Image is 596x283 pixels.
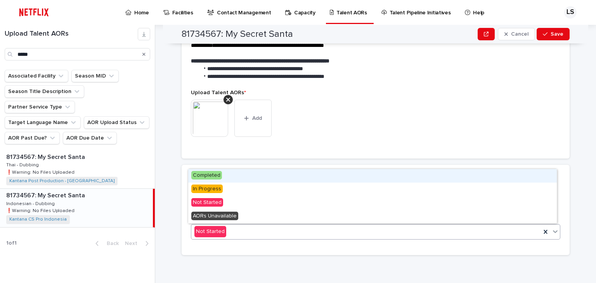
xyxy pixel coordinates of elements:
[191,171,222,179] span: Completed
[5,101,75,113] button: Partner Service Type
[511,31,528,37] span: Cancel
[63,132,117,144] button: AOR Due Date
[564,6,577,19] div: LS
[188,210,557,223] div: AORs Unavailable
[84,116,149,129] button: AOR Upload Status
[71,70,119,82] button: Season MID
[537,28,570,40] button: Save
[5,132,60,144] button: AOR Past Due?
[234,100,272,137] button: Add
[188,196,557,210] div: Not Started
[6,190,87,199] p: 81734567: My Secret Santa
[252,116,262,121] span: Add
[5,116,81,129] button: Target Language Name
[6,152,87,161] p: 81734567: My Secret Santa
[191,198,223,207] span: Not Started
[191,212,238,220] span: AORs Unavailable
[122,240,155,247] button: Next
[125,241,142,246] span: Next
[498,28,535,40] button: Cancel
[194,226,226,237] div: Not Started
[191,90,246,95] span: Upload Talent AORs
[5,48,150,60] input: Search
[16,5,52,20] img: ifQbXi3ZQGMSEF7WDB7W
[5,70,68,82] button: Associated Facility
[182,29,293,40] h2: 81734567: My Secret Santa
[6,200,56,207] p: Indonesian - Dubbing
[6,161,40,168] p: Thai - Dubbing
[9,178,114,184] a: Kantana Post Production - [GEOGRAPHIC_DATA]
[188,183,557,196] div: In Progress
[89,240,122,247] button: Back
[551,31,563,37] span: Save
[6,168,76,175] p: ❗️Warning: No Files Uploaded
[191,185,223,193] span: In Progress
[188,169,557,183] div: Completed
[5,30,138,38] h1: Upload Talent AORs
[102,241,119,246] span: Back
[9,217,67,222] a: Kantana CS Pro Indonesia
[5,85,84,98] button: Season Title Description
[6,207,76,214] p: ❗️Warning: No Files Uploaded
